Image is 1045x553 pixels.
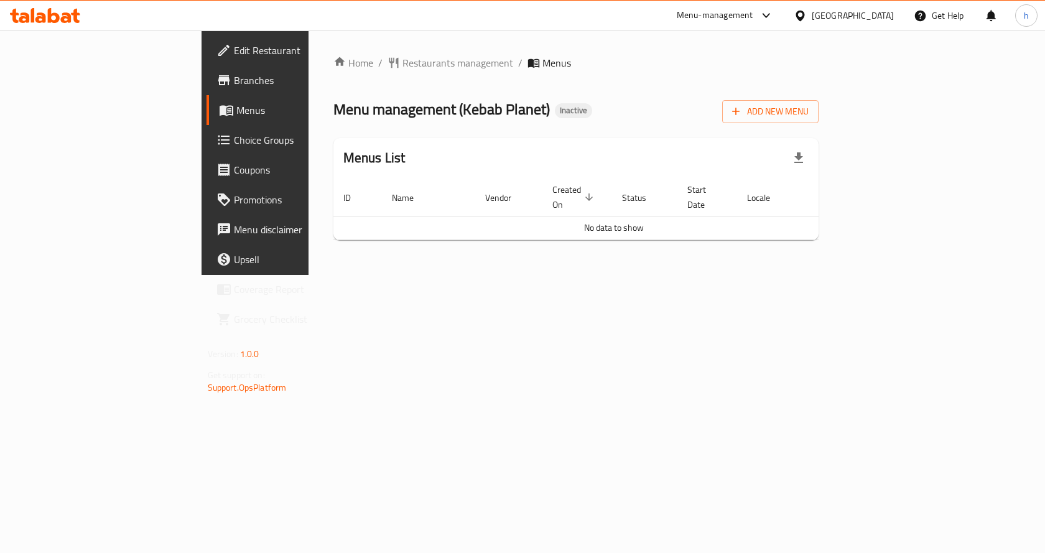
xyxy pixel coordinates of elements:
[207,95,376,125] a: Menus
[485,190,527,205] span: Vendor
[207,215,376,244] a: Menu disclaimer
[236,103,366,118] span: Menus
[207,65,376,95] a: Branches
[622,190,662,205] span: Status
[234,312,366,327] span: Grocery Checklist
[542,55,571,70] span: Menus
[234,73,366,88] span: Branches
[732,104,809,119] span: Add New Menu
[240,346,259,362] span: 1.0.0
[677,8,753,23] div: Menu-management
[207,185,376,215] a: Promotions
[234,162,366,177] span: Coupons
[208,367,265,383] span: Get support on:
[343,190,367,205] span: ID
[812,9,894,22] div: [GEOGRAPHIC_DATA]
[234,43,366,58] span: Edit Restaurant
[552,182,597,212] span: Created On
[207,304,376,334] a: Grocery Checklist
[402,55,513,70] span: Restaurants management
[518,55,522,70] li: /
[207,244,376,274] a: Upsell
[208,346,238,362] span: Version:
[207,155,376,185] a: Coupons
[584,220,644,236] span: No data to show
[207,274,376,304] a: Coverage Report
[333,95,550,123] span: Menu management ( Kebab Planet )
[234,132,366,147] span: Choice Groups
[343,149,406,167] h2: Menus List
[722,100,819,123] button: Add New Menu
[1024,9,1029,22] span: h
[388,55,513,70] a: Restaurants management
[234,222,366,237] span: Menu disclaimer
[801,179,894,216] th: Actions
[687,182,722,212] span: Start Date
[333,55,819,70] nav: breadcrumb
[208,379,287,396] a: Support.OpsPlatform
[207,125,376,155] a: Choice Groups
[207,35,376,65] a: Edit Restaurant
[555,103,592,118] div: Inactive
[234,282,366,297] span: Coverage Report
[392,190,430,205] span: Name
[784,143,814,173] div: Export file
[333,179,894,240] table: enhanced table
[234,192,366,207] span: Promotions
[234,252,366,267] span: Upsell
[747,190,786,205] span: Locale
[555,105,592,116] span: Inactive
[378,55,383,70] li: /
